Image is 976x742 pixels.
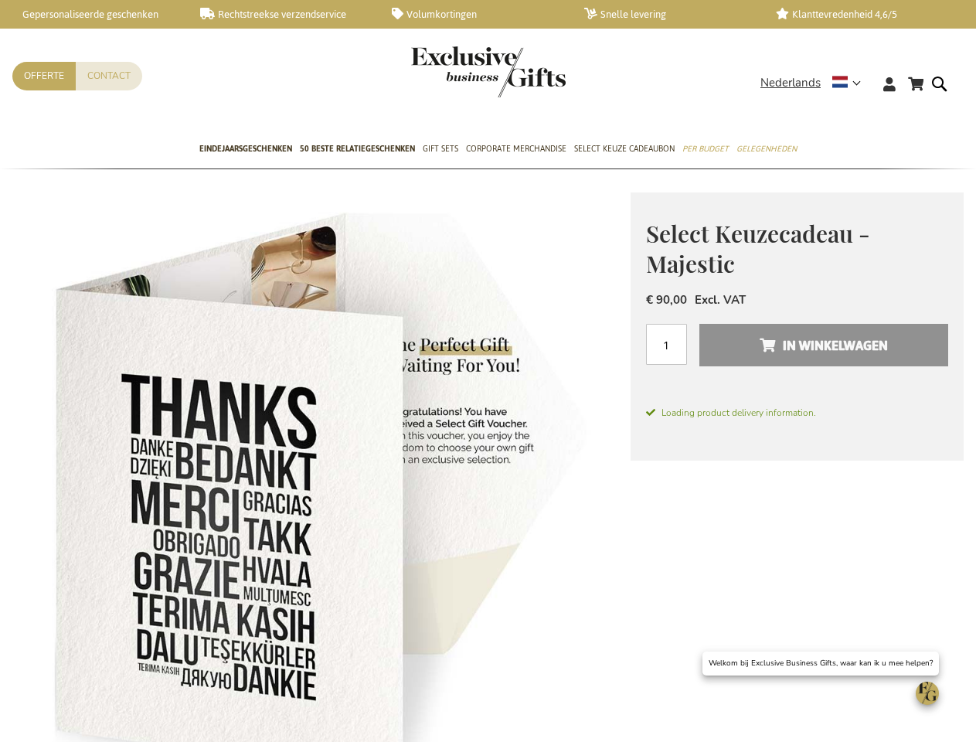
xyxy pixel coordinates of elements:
[423,131,458,169] a: Gift Sets
[300,131,415,169] a: 50 beste relatiegeschenken
[736,141,797,157] span: Gelegenheden
[646,406,948,420] span: Loading product delivery information.
[574,131,675,169] a: Select Keuze Cadeaubon
[574,141,675,157] span: Select Keuze Cadeaubon
[584,8,752,21] a: Snelle levering
[300,141,415,157] span: 50 beste relatiegeschenken
[12,62,76,90] a: Offerte
[682,131,729,169] a: Per Budget
[200,8,368,21] a: Rechtstreekse verzendservice
[646,292,687,308] span: € 90,00
[776,8,944,21] a: Klanttevredenheid 4,6/5
[199,131,292,169] a: Eindejaarsgeschenken
[466,141,566,157] span: Corporate Merchandise
[411,46,488,97] a: store logo
[695,292,746,308] span: Excl. VAT
[736,131,797,169] a: Gelegenheden
[646,324,687,365] input: Aantal
[682,141,729,157] span: Per Budget
[411,46,566,97] img: Exclusive Business gifts logo
[199,141,292,157] span: Eindejaarsgeschenken
[760,74,821,92] span: Nederlands
[423,141,458,157] span: Gift Sets
[646,218,870,279] span: Select Keuzecadeau - Majestic
[392,8,559,21] a: Volumkortingen
[8,8,175,21] a: Gepersonaliseerde geschenken
[466,131,566,169] a: Corporate Merchandise
[76,62,142,90] a: Contact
